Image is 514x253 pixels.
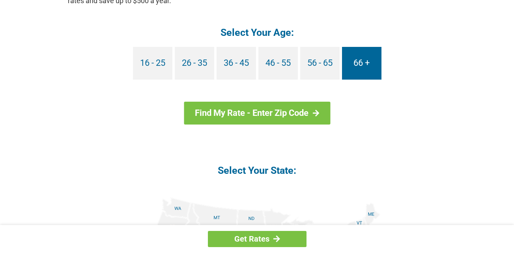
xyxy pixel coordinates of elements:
a: 56 - 65 [300,47,340,80]
a: Find My Rate - Enter Zip Code [184,102,330,125]
a: 26 - 35 [175,47,214,80]
h4: Select Your State: [68,164,447,177]
a: 46 - 55 [258,47,298,80]
a: 16 - 25 [133,47,172,80]
a: 66 + [342,47,381,80]
h4: Select Your Age: [68,26,447,39]
a: Get Rates [208,231,307,247]
a: 36 - 45 [217,47,256,80]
